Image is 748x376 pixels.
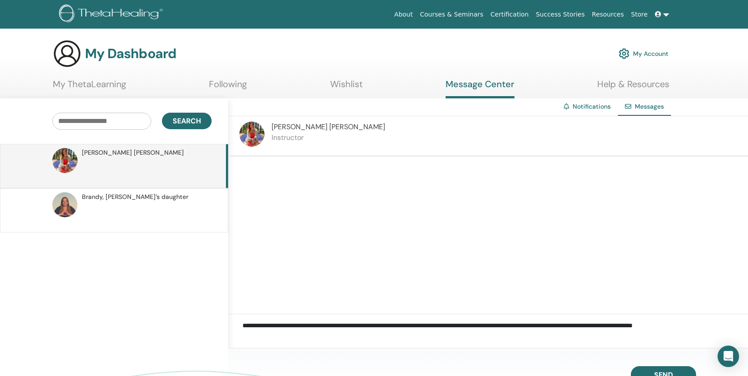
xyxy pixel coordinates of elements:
[209,79,247,96] a: Following
[53,39,81,68] img: generic-user-icon.jpg
[82,148,184,157] span: [PERSON_NAME] [PERSON_NAME]
[532,6,588,23] a: Success Stories
[416,6,487,23] a: Courses & Seminars
[52,148,77,173] img: default.jpg
[239,122,264,147] img: default.jpg
[272,122,385,131] span: [PERSON_NAME] [PERSON_NAME]
[391,6,416,23] a: About
[330,79,363,96] a: Wishlist
[59,4,166,25] img: logo.png
[573,102,611,110] a: Notifications
[487,6,532,23] a: Certification
[619,46,629,61] img: cog.svg
[597,79,669,96] a: Help & Resources
[272,132,385,143] p: Instructor
[718,346,739,367] div: Open Intercom Messenger
[82,192,188,202] span: Brandy, [PERSON_NAME]’s daughter
[173,116,201,126] span: Search
[52,192,77,217] img: default.jpg
[85,46,176,62] h3: My Dashboard
[635,102,664,110] span: Messages
[53,79,126,96] a: My ThetaLearning
[162,113,212,129] button: Search
[588,6,628,23] a: Resources
[446,79,514,98] a: Message Center
[619,44,668,63] a: My Account
[628,6,651,23] a: Store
